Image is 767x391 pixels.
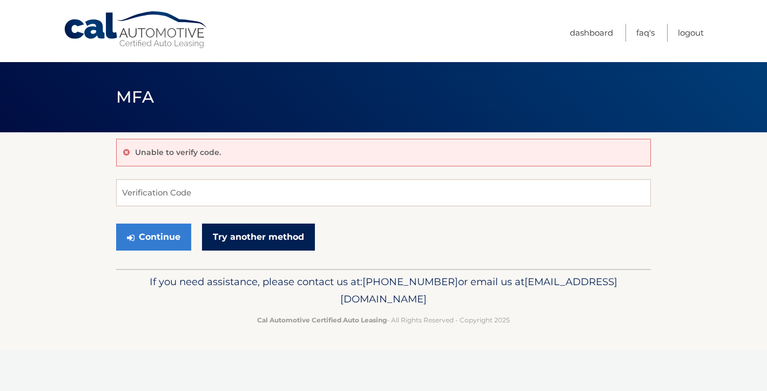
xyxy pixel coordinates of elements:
a: Cal Automotive [63,11,209,49]
input: Verification Code [116,179,651,206]
button: Continue [116,224,191,251]
a: FAQ's [636,24,655,42]
p: - All Rights Reserved - Copyright 2025 [123,314,644,326]
a: Logout [678,24,704,42]
a: Try another method [202,224,315,251]
p: Unable to verify code. [135,147,221,157]
strong: Cal Automotive Certified Auto Leasing [257,316,387,324]
span: [PHONE_NUMBER] [362,275,458,288]
span: [EMAIL_ADDRESS][DOMAIN_NAME] [340,275,617,305]
p: If you need assistance, please contact us at: or email us at [123,273,644,308]
a: Dashboard [570,24,613,42]
span: MFA [116,87,154,107]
